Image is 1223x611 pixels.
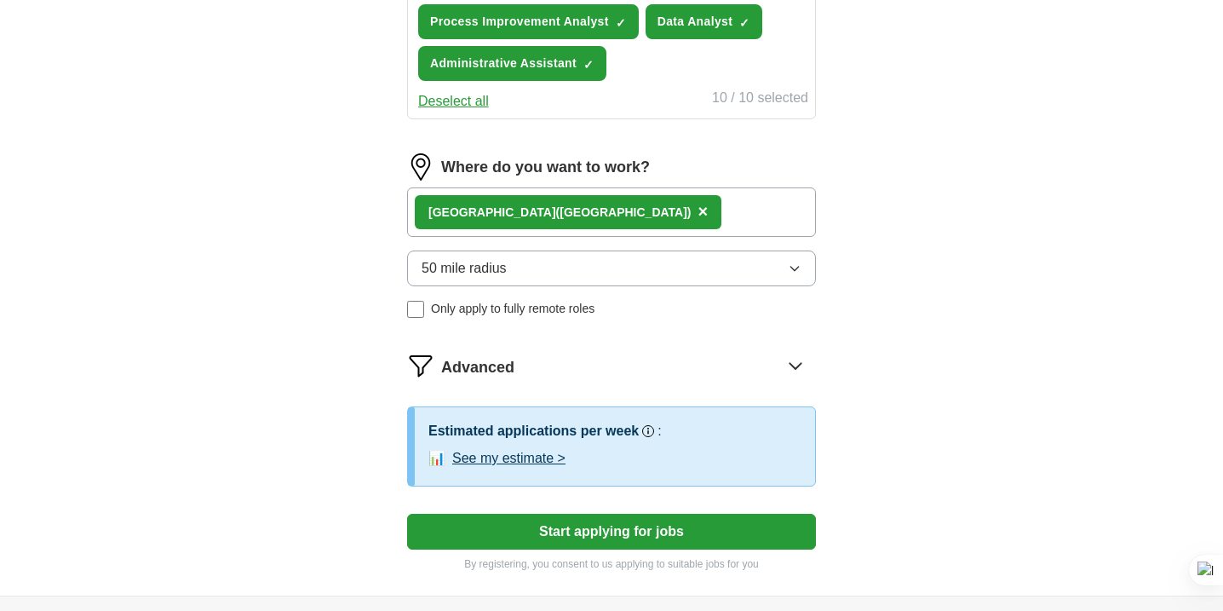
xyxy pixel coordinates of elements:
[698,202,709,221] span: ×
[431,300,594,318] span: Only apply to fully remote roles
[698,199,709,225] button: ×
[428,204,692,222] div: [GEOGRAPHIC_DATA]
[556,205,692,219] span: ([GEOGRAPHIC_DATA])
[583,58,594,72] span: ✓
[418,4,639,39] button: Process Improvement Analyst✓
[712,88,808,112] div: 10 / 10 selected
[418,91,489,112] button: Deselect all
[407,301,424,318] input: Only apply to fully remote roles
[657,421,661,441] h3: :
[452,448,566,469] button: See my estimate >
[441,356,514,379] span: Advanced
[430,13,609,31] span: Process Improvement Analyst
[428,421,639,441] h3: Estimated applications per week
[407,556,816,572] p: By registering, you consent to us applying to suitable jobs for you
[646,4,763,39] button: Data Analyst✓
[407,514,816,550] button: Start applying for jobs
[407,251,816,286] button: 50 mile radius
[739,16,749,30] span: ✓
[657,13,733,31] span: Data Analyst
[428,448,445,469] span: 📊
[430,55,577,72] span: Administrative Assistant
[616,16,626,30] span: ✓
[441,156,650,179] label: Where do you want to work?
[418,46,606,81] button: Administrative Assistant✓
[407,153,434,181] img: location.png
[422,258,507,279] span: 50 mile radius
[407,352,434,379] img: filter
